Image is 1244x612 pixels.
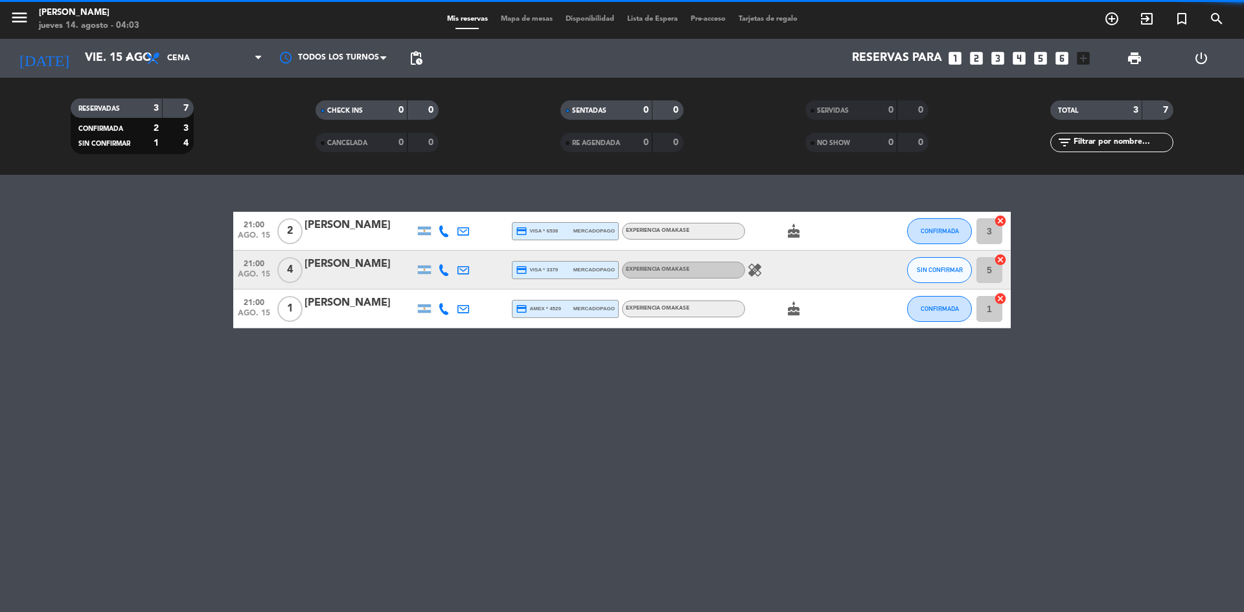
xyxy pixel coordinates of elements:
i: add_circle_outline [1104,11,1120,27]
i: looks_5 [1032,50,1049,67]
div: [PERSON_NAME] [305,217,415,234]
span: mercadopago [573,227,615,235]
strong: 1 [154,139,159,148]
i: arrow_drop_down [121,51,136,66]
span: EXPERIENCIA OMAKASE [626,306,689,311]
span: SIN CONFIRMAR [78,141,130,147]
span: visa * 6538 [516,225,558,237]
i: cancel [994,214,1007,227]
span: mercadopago [573,266,615,274]
button: SIN CONFIRMAR [907,257,972,283]
i: search [1209,11,1225,27]
i: looks_4 [1011,50,1028,67]
span: Cena [167,54,190,63]
div: jueves 14. agosto - 04:03 [39,19,139,32]
span: CANCELADA [327,140,367,146]
strong: 3 [183,124,191,133]
strong: 7 [183,104,191,113]
span: 21:00 [238,216,270,231]
strong: 4 [183,139,191,148]
strong: 0 [428,106,436,115]
i: credit_card [516,264,527,276]
i: cake [786,223,801,239]
span: Disponibilidad [559,16,621,23]
strong: 3 [154,104,159,113]
span: 21:00 [238,255,270,270]
i: [DATE] [10,44,78,73]
strong: 0 [428,138,436,147]
span: SIN CONFIRMAR [917,266,963,273]
span: print [1127,51,1142,66]
strong: 0 [673,106,681,115]
i: power_settings_new [1193,51,1209,66]
span: ago. 15 [238,231,270,246]
i: turned_in_not [1174,11,1190,27]
span: TOTAL [1058,108,1078,114]
div: [PERSON_NAME] [305,256,415,273]
strong: 7 [1163,106,1171,115]
span: Reservas para [852,52,942,65]
i: menu [10,8,29,27]
button: CONFIRMADA [907,218,972,244]
span: RE AGENDADA [572,140,620,146]
span: NO SHOW [817,140,850,146]
i: looks_6 [1054,50,1070,67]
span: 1 [277,296,303,322]
strong: 0 [888,106,893,115]
i: healing [747,262,763,278]
span: EXPERIENCIA OMAKASE [626,228,689,233]
div: [PERSON_NAME] [305,295,415,312]
span: pending_actions [408,51,424,66]
span: 21:00 [238,294,270,309]
input: Filtrar por nombre... [1072,135,1173,150]
span: Mis reservas [441,16,494,23]
strong: 0 [398,138,404,147]
i: credit_card [516,303,527,315]
span: Mapa de mesas [494,16,559,23]
strong: 0 [643,138,649,147]
i: credit_card [516,225,527,237]
span: CONFIRMADA [78,126,123,132]
span: CONFIRMADA [921,227,959,234]
span: ago. 15 [238,309,270,324]
i: add_box [1075,50,1092,67]
span: SENTADAS [572,108,606,114]
span: amex * 4529 [516,303,561,315]
i: cake [786,301,801,317]
span: ago. 15 [238,270,270,285]
span: RESERVADAS [78,106,120,112]
i: looks_3 [989,50,1006,67]
strong: 0 [918,138,926,147]
span: SERVIDAS [817,108,849,114]
span: Lista de Espera [621,16,684,23]
div: [PERSON_NAME] [39,6,139,19]
span: CHECK INS [327,108,363,114]
i: looks_one [947,50,963,67]
button: menu [10,8,29,32]
span: mercadopago [573,304,615,313]
div: LOG OUT [1168,39,1234,78]
strong: 0 [398,106,404,115]
strong: 0 [673,138,681,147]
span: CONFIRMADA [921,305,959,312]
span: visa * 3379 [516,264,558,276]
span: 4 [277,257,303,283]
button: CONFIRMADA [907,296,972,322]
strong: 0 [643,106,649,115]
strong: 3 [1133,106,1138,115]
span: 2 [277,218,303,244]
i: filter_list [1057,135,1072,150]
strong: 0 [888,138,893,147]
span: Tarjetas de regalo [732,16,804,23]
strong: 2 [154,124,159,133]
i: cancel [994,292,1007,305]
i: cancel [994,253,1007,266]
span: Pre-acceso [684,16,732,23]
span: EXPERIENCIA OMAKASE [626,267,689,272]
strong: 0 [918,106,926,115]
i: looks_two [968,50,985,67]
i: exit_to_app [1139,11,1155,27]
